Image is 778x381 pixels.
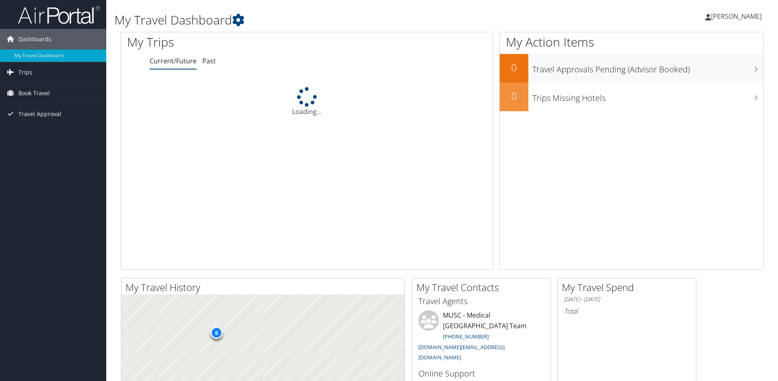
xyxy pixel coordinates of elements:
[114,11,551,29] h1: My Travel Dashboard
[418,296,544,307] h3: Travel Agents
[414,310,548,365] li: MUSC - Medical [GEOGRAPHIC_DATA] Team
[500,54,763,83] a: 0Travel Approvals Pending (Advisor Booked)
[18,104,61,124] span: Travel Approval
[121,87,493,117] div: Loading...
[418,368,544,379] h3: Online Support
[18,29,51,49] span: Dashboards
[18,62,32,83] span: Trips
[18,5,100,25] img: airportal-logo.png
[500,34,763,51] h1: My Action Items
[418,343,505,361] a: [DOMAIN_NAME][EMAIL_ADDRESS][DOMAIN_NAME]
[705,4,770,29] a: [PERSON_NAME]
[210,327,223,339] div: 6
[562,280,696,294] h2: My Travel Spend
[564,307,690,316] h6: Total
[500,83,763,111] a: 0Trips Missing Hotels
[202,56,216,65] a: Past
[150,56,197,65] a: Current/Future
[532,60,763,75] h3: Travel Approvals Pending (Advisor Booked)
[443,333,489,340] a: [PHONE_NUMBER]
[416,280,550,294] h2: My Travel Contacts
[711,12,762,21] span: [PERSON_NAME]
[564,296,690,303] h6: [DATE] - [DATE]
[18,83,50,103] span: Book Travel
[125,280,405,294] h2: My Travel History
[532,88,763,104] h3: Trips Missing Hotels
[127,34,332,51] h1: My Trips
[500,89,528,103] h2: 0
[500,61,528,74] h2: 0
